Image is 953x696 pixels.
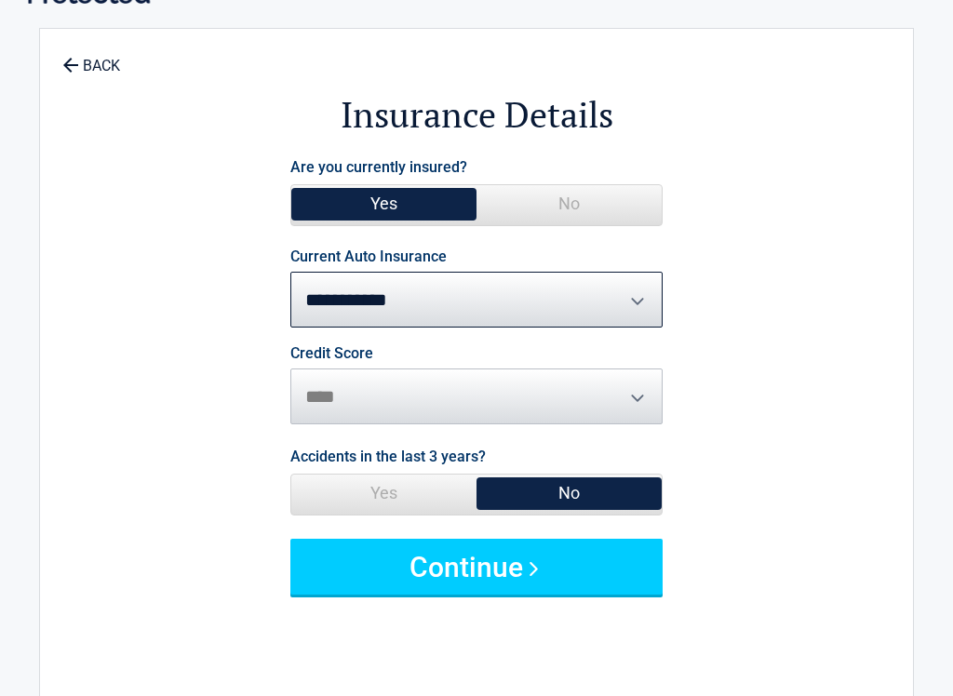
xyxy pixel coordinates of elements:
[290,539,663,595] button: Continue
[290,346,373,361] label: Credit Score
[290,444,486,469] label: Accidents in the last 3 years?
[290,249,447,264] label: Current Auto Insurance
[142,91,811,139] h2: Insurance Details
[291,185,476,222] span: Yes
[59,41,124,74] a: BACK
[476,475,662,512] span: No
[476,185,662,222] span: No
[290,154,467,180] label: Are you currently insured?
[291,475,476,512] span: Yes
